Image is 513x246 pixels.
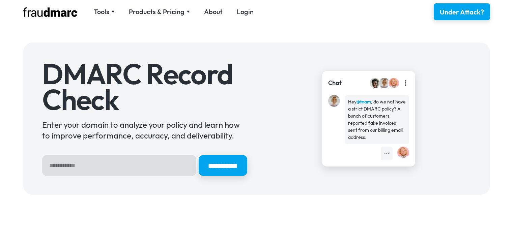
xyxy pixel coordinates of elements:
[434,3,490,20] a: Under Attack?
[204,7,223,17] a: About
[237,7,254,17] a: Login
[129,7,184,17] div: Products & Pricing
[94,7,109,17] div: Tools
[328,79,342,87] div: Chat
[94,7,115,17] div: Tools
[357,99,371,105] strong: @team
[384,150,389,157] div: •••
[129,7,190,17] div: Products & Pricing
[348,98,406,141] div: Hey , do we not have a strict DMARC policy? A bunch of customers reported fake invoices sent from...
[440,7,484,17] div: Under Attack?
[42,155,247,176] form: Hero Sign Up Form
[42,119,247,141] div: Enter your domain to analyze your policy and learn how to improve performance, accuracy, and deli...
[42,61,247,112] h1: DMARC Record Check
